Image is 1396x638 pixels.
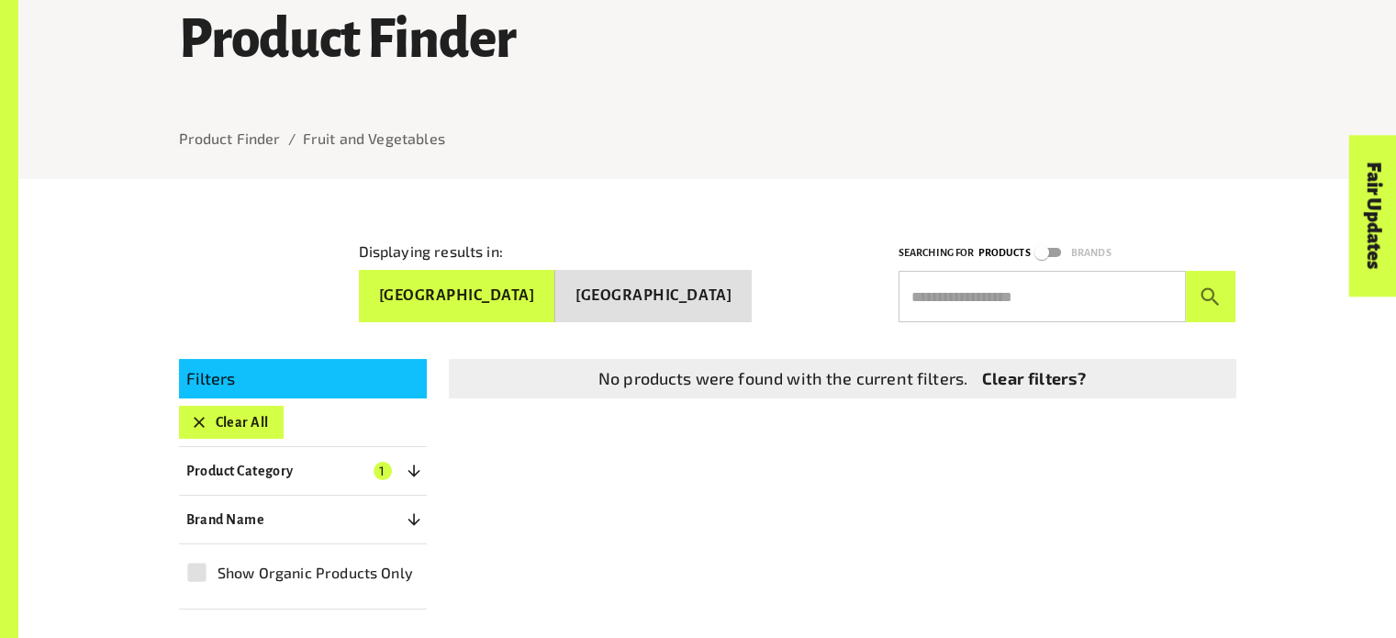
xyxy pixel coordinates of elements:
[179,129,281,147] a: Product Finder
[303,129,445,147] a: Fruit and Vegetables
[977,244,1030,262] p: Products
[982,366,1086,391] a: Clear filters?
[555,270,752,322] button: [GEOGRAPHIC_DATA]
[374,462,392,480] span: 1
[179,454,427,487] button: Product Category
[186,366,419,391] p: Filters
[598,366,967,391] p: No products were found with the current filters.
[186,460,294,482] p: Product Category
[179,406,284,439] button: Clear All
[218,562,413,584] span: Show Organic Products Only
[1071,244,1111,262] p: Brands
[179,503,427,536] button: Brand Name
[186,509,265,531] p: Brand Name
[359,241,503,263] p: Displaying results in:
[288,128,296,150] li: /
[179,128,1236,150] nav: breadcrumb
[179,11,1236,70] h1: Product Finder
[899,244,975,262] p: Searching for
[359,270,556,322] button: [GEOGRAPHIC_DATA]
